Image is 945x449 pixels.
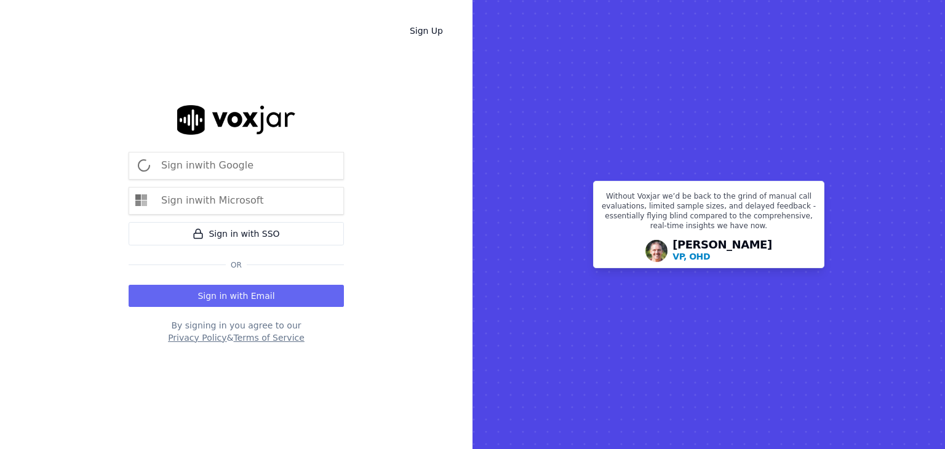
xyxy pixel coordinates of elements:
[645,240,668,262] img: Avatar
[168,332,226,344] button: Privacy Policy
[672,250,710,263] p: VP, OHD
[129,188,154,213] img: microsoft Sign in button
[672,239,772,263] div: [PERSON_NAME]
[161,193,263,208] p: Sign in with Microsoft
[129,285,344,307] button: Sign in with Email
[400,20,453,42] a: Sign Up
[226,260,247,270] span: Or
[233,332,304,344] button: Terms of Service
[129,152,344,180] button: Sign inwith Google
[129,187,344,215] button: Sign inwith Microsoft
[129,319,344,344] div: By signing in you agree to our &
[177,105,295,134] img: logo
[161,158,253,173] p: Sign in with Google
[129,222,344,245] a: Sign in with SSO
[601,191,816,236] p: Without Voxjar we’d be back to the grind of manual call evaluations, limited sample sizes, and de...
